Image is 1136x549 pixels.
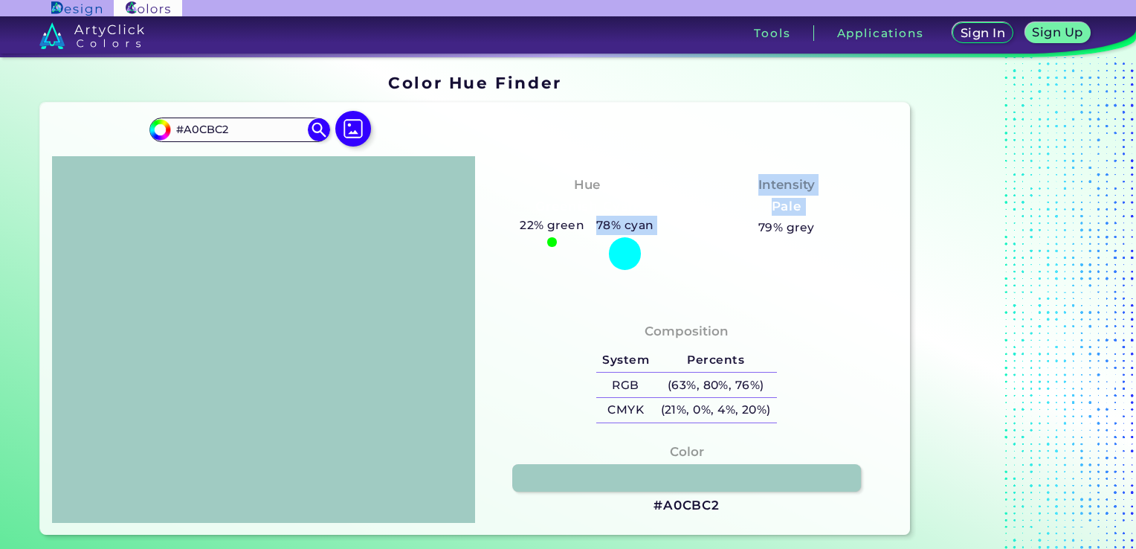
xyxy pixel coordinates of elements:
[765,198,807,216] h3: Pale
[170,120,309,140] input: type color..
[670,441,704,463] h4: Color
[596,373,654,397] h5: RGB
[963,28,1003,39] h5: Sign In
[590,216,659,235] h5: 78% cyan
[645,321,729,342] h4: Composition
[655,373,777,397] h5: (63%, 80%, 76%)
[1028,24,1087,42] a: Sign Up
[655,398,777,423] h5: (21%, 0%, 4%, 20%)
[916,68,1102,541] ins: Blocked (selector):
[335,111,371,147] img: icon picture
[758,218,815,237] h5: 79% grey
[653,497,720,515] h3: #A0CBC2
[51,1,101,16] img: ArtyClick Design logo
[758,174,815,196] h4: Intensity
[1035,27,1081,38] h5: Sign Up
[388,71,561,94] h1: Color Hue Finder
[655,348,777,373] h5: Percents
[514,216,590,235] h5: 22% green
[596,348,654,373] h5: System
[529,198,645,216] h3: Greenish Cyan
[39,22,144,49] img: logo_artyclick_colors_white.svg
[596,398,654,423] h5: CMYK
[955,24,1010,42] a: Sign In
[754,28,790,39] h3: Tools
[308,118,330,141] img: icon search
[837,28,924,39] h3: Applications
[574,174,600,196] h4: Hue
